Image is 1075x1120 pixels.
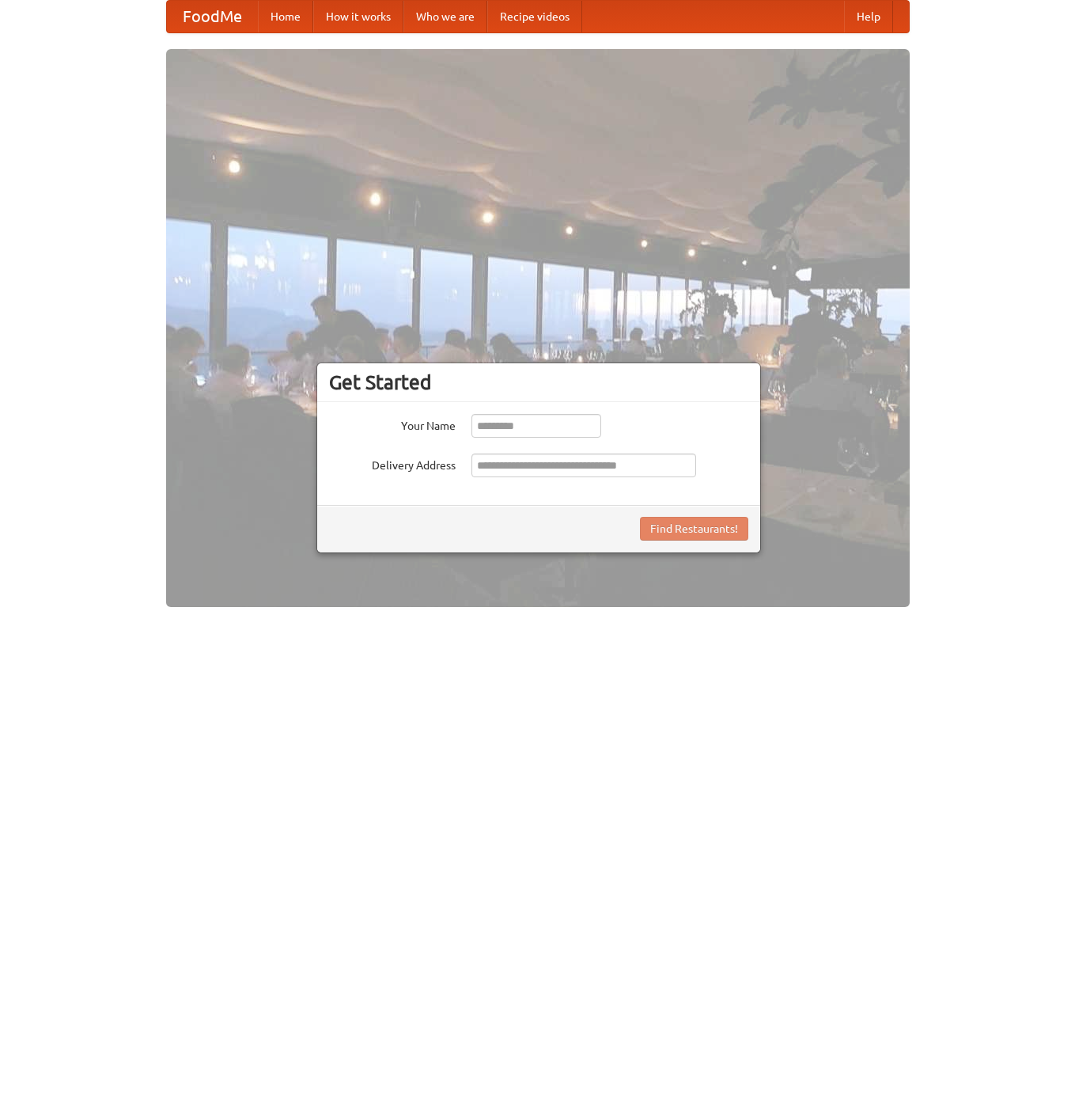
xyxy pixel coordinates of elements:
[403,1,487,32] a: Who we are
[329,454,456,473] label: Delivery Address
[640,517,748,541] button: Find Restaurants!
[844,1,893,32] a: Help
[258,1,313,32] a: Home
[167,1,258,32] a: FoodMe
[487,1,582,32] a: Recipe videos
[329,414,456,434] label: Your Name
[329,370,748,394] h3: Get Started
[313,1,403,32] a: How it works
